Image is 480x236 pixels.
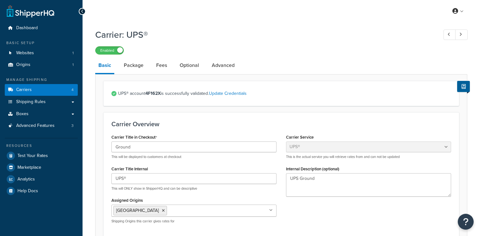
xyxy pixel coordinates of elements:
[209,58,238,73] a: Advanced
[17,153,48,159] span: Test Your Rates
[16,123,55,128] span: Advanced Features
[111,121,451,128] h3: Carrier Overview
[5,59,78,71] li: Origins
[96,47,123,54] label: Enabled
[5,120,78,132] li: Advanced Features
[5,96,78,108] a: Shipping Rules
[177,58,202,73] a: Optional
[5,59,78,71] a: Origins1
[286,135,314,140] label: Carrier Service
[5,174,78,185] a: Analytics
[5,120,78,132] a: Advanced Features3
[72,62,74,68] span: 1
[16,25,38,31] span: Dashboard
[16,62,30,68] span: Origins
[116,207,159,214] span: [GEOGRAPHIC_DATA]
[111,219,277,224] p: Shipping Origins this carrier gives rates for
[111,154,277,159] p: This will be displayed to customers at checkout
[5,84,78,96] a: Carriers4
[457,81,470,92] button: Show Help Docs
[5,143,78,148] div: Resources
[5,40,78,46] div: Basic Setup
[443,29,456,40] a: Previous Record
[17,188,38,194] span: Help Docs
[118,89,451,98] span: UPS® account is successfully validated.
[455,29,468,40] a: Next Record
[5,47,78,59] li: Websites
[286,154,451,159] p: This is the actual service you will retrieve rates from and can not be updated
[286,173,451,197] textarea: UPS Ground
[95,29,432,41] h1: Carrier: UPS®
[16,87,32,93] span: Carriers
[145,90,161,97] strong: 4F162X
[72,50,74,56] span: 1
[17,165,41,170] span: Marketplace
[111,186,277,191] p: This will ONLY show in ShipperHQ and can be descriptive
[16,50,34,56] span: Websites
[111,198,143,203] label: Assigned Origins
[209,90,247,97] a: Update Credentials
[71,123,74,128] span: 3
[111,135,157,140] label: Carrier Title in Checkout
[71,87,74,93] span: 4
[95,58,114,74] a: Basic
[286,167,339,171] label: Internal Description (optional)
[5,77,78,82] div: Manage Shipping
[458,214,474,230] button: Open Resource Center
[17,177,35,182] span: Analytics
[5,47,78,59] a: Websites1
[5,22,78,34] a: Dashboard
[111,167,148,171] label: Carrier Title Internal
[5,108,78,120] a: Boxes
[153,58,170,73] a: Fees
[5,84,78,96] li: Carriers
[5,150,78,161] a: Test Your Rates
[5,185,78,197] a: Help Docs
[121,58,147,73] a: Package
[5,162,78,173] a: Marketplace
[16,99,46,105] span: Shipping Rules
[16,111,29,117] span: Boxes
